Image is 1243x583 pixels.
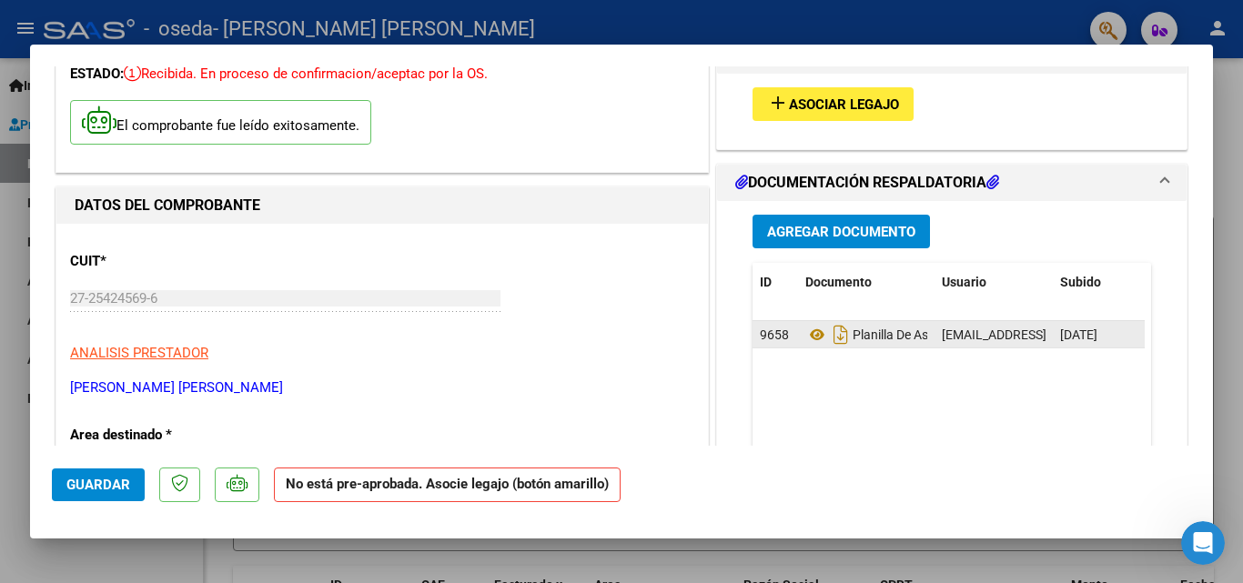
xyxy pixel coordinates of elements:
[70,251,258,272] p: CUIT
[717,201,1187,578] div: DOCUMENTACIÓN RESPALDATORIA
[124,65,488,82] span: Recibida. En proceso de confirmacion/aceptac por la OS.
[829,320,853,349] i: Descargar documento
[70,65,124,82] span: ESTADO:
[935,263,1053,302] datatable-header-cell: Usuario
[942,275,986,289] span: Usuario
[735,172,999,194] h1: DOCUMENTACIÓN RESPALDATORIA
[1060,327,1097,342] span: [DATE]
[789,96,899,113] span: Asociar Legajo
[1181,521,1225,565] iframe: Intercom live chat
[717,165,1187,201] mat-expansion-panel-header: DOCUMENTACIÓN RESPALDATORIA
[767,92,789,114] mat-icon: add
[798,263,935,302] datatable-header-cell: Documento
[767,224,915,240] span: Agregar Documento
[75,196,260,214] strong: DATOS DEL COMPROBANTE
[753,263,798,302] datatable-header-cell: ID
[805,327,1070,342] span: Planilla De Asistencia Septiembre 2025
[760,327,789,342] span: 9658
[70,100,371,145] p: El comprobante fue leído exitosamente.
[70,425,258,446] p: Area destinado *
[70,377,694,398] p: [PERSON_NAME] [PERSON_NAME]
[1144,263,1235,302] datatable-header-cell: Acción
[753,87,914,121] button: Asociar Legajo
[70,345,208,361] span: ANALISIS PRESTADOR
[274,467,621,503] strong: No está pre-aprobada. Asocie legajo (botón amarillo)
[760,275,772,289] span: ID
[1053,263,1144,302] datatable-header-cell: Subido
[52,468,145,501] button: Guardar
[717,74,1187,149] div: PREAPROBACIÓN PARA INTEGRACION
[805,275,872,289] span: Documento
[753,215,930,248] button: Agregar Documento
[66,477,130,493] span: Guardar
[1060,275,1101,289] span: Subido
